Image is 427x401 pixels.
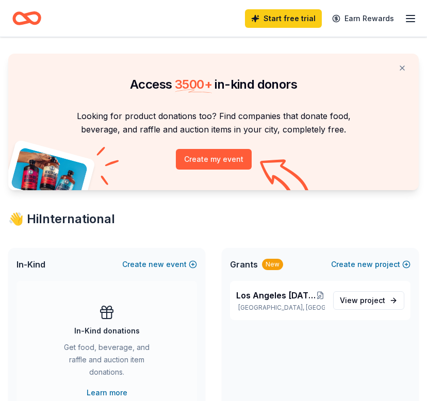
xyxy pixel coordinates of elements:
button: Createnewproject [331,258,410,271]
span: new [149,258,164,271]
span: Los Angeles [DATE] on the [PERSON_NAME] [236,289,316,302]
button: Create my event [176,149,252,170]
a: Home [12,6,41,30]
p: [GEOGRAPHIC_DATA], [GEOGRAPHIC_DATA] [236,304,325,312]
a: View project [333,291,404,310]
span: Access in-kind donors [130,77,297,92]
a: Start free trial [245,9,322,28]
div: 👋 Hi International [8,211,419,227]
div: New [262,259,283,270]
span: project [360,296,385,305]
div: In-Kind donations [74,325,140,337]
img: Curvy arrow [260,159,311,198]
span: View [340,294,385,307]
span: 3500 + [175,77,212,92]
div: Get food, beverage, and raffle and auction item donations. [58,341,156,382]
a: Earn Rewards [326,9,400,28]
p: Looking for product donations too? Find companies that donate food, beverage, and raffle and auct... [21,109,406,137]
button: Createnewevent [122,258,197,271]
span: new [357,258,373,271]
a: Learn more [87,387,127,399]
span: Grants [230,258,258,271]
span: In-Kind [17,258,45,271]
